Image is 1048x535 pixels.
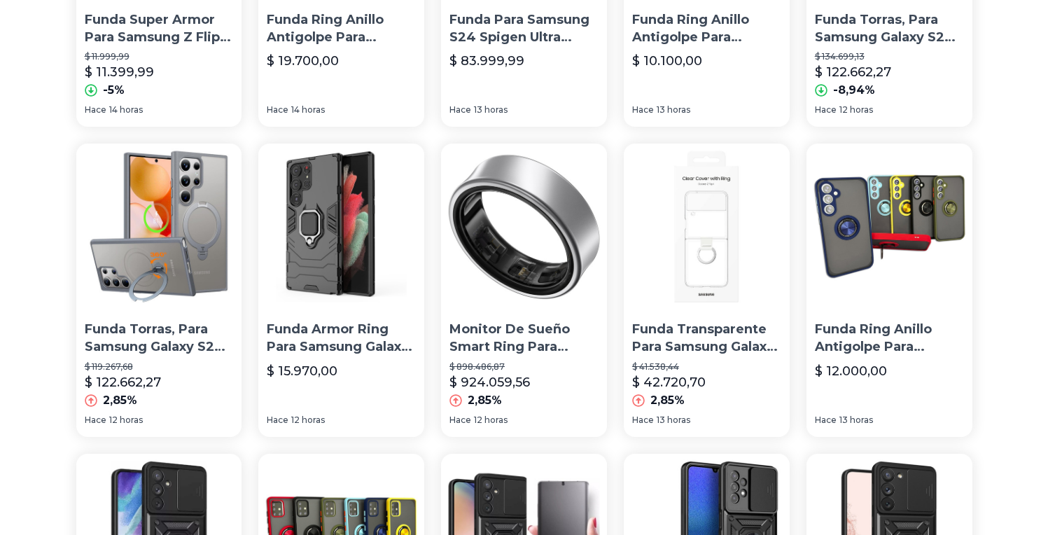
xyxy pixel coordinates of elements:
[85,415,106,426] span: Hace
[468,392,502,409] p: 2,85%
[624,144,790,310] img: Funda Transparente Para Samsung Galaxy Z Flip4 Con Ring Us V
[76,144,242,436] a: Funda Torras, Para Samsung Galaxy S24 Ultra, Con Ring, GrisFunda Torras, Para Samsung Galaxy S24 ...
[291,415,325,426] span: 12 horas
[632,415,654,426] span: Hace
[109,415,143,426] span: 12 horas
[85,361,234,373] p: $ 119.267,68
[806,144,972,436] a: Funda Ring Anillo Antigolpe Para Samsung A15/ A25/ A35/ A55Funda Ring Anillo Antigolpe Para Samsu...
[449,415,471,426] span: Hace
[632,373,706,392] p: $ 42.720,70
[839,104,873,116] span: 12 horas
[267,361,337,381] p: $ 15.970,00
[815,321,964,356] p: Funda Ring Anillo Antigolpe Para Samsung A15/ A25/ A35/ A55
[267,104,288,116] span: Hace
[815,51,964,62] p: $ 134.699,13
[267,321,416,356] p: Funda Armor Ring Para Samsung Galaxy S24 Ultra
[632,104,654,116] span: Hace
[449,51,524,71] p: $ 83.999,99
[85,104,106,116] span: Hace
[258,144,424,310] img: Funda Armor Ring Para Samsung Galaxy S24 Ultra
[815,62,891,82] p: $ 122.662,27
[650,392,685,409] p: 2,85%
[291,104,325,116] span: 14 horas
[806,144,972,310] img: Funda Ring Anillo Antigolpe Para Samsung A15/ A25/ A35/ A55
[103,392,137,409] p: 2,85%
[833,82,875,99] p: -8,94%
[632,361,781,373] p: $ 41.538,44
[85,51,234,62] p: $ 11.999,99
[103,82,125,99] p: -5%
[449,361,599,373] p: $ 898.486,87
[632,11,781,46] p: Funda Ring Anillo Antigolpe Para Samsung A51 / A52 / A53
[839,415,873,426] span: 13 horas
[624,144,790,436] a: Funda Transparente Para Samsung Galaxy Z Flip4 Con Ring Us VFunda Transparente Para Samsung Galax...
[85,373,161,392] p: $ 122.662,27
[441,144,607,310] img: Monitor De Sueño Smart Ring Para Samsung Galaxy Ring Ai
[449,373,530,392] p: $ 924.059,56
[109,104,143,116] span: 14 horas
[85,62,154,82] p: $ 11.399,99
[267,11,416,46] p: Funda Ring Anillo Antigolpe Para Samsung Z Flip 5 - Coolcase
[474,104,508,116] span: 13 horas
[815,415,837,426] span: Hace
[85,321,234,356] p: Funda Torras, Para Samsung Galaxy S24 Ultra, Con Ring, Gris
[449,11,599,46] p: Funda Para Samsung S24 Spigen Ultra Hybrid Onetap Ring
[267,51,339,71] p: $ 19.700,00
[474,415,508,426] span: 12 horas
[449,104,471,116] span: Hace
[815,11,964,46] p: Funda Torras, Para Samsung Galaxy S24 Ultra Con Ring Púrpura
[657,104,690,116] span: 13 horas
[632,321,781,356] p: Funda Transparente Para Samsung Galaxy Z Flip4 Con Ring Us V
[657,415,690,426] span: 13 horas
[632,51,702,71] p: $ 10.100,00
[267,415,288,426] span: Hace
[815,104,837,116] span: Hace
[449,321,599,356] p: Monitor De Sueño Smart Ring Para Samsung Galaxy Ring Ai
[815,361,887,381] p: $ 12.000,00
[441,144,607,436] a: Monitor De Sueño Smart Ring Para Samsung Galaxy Ring AiMonitor De Sueño Smart Ring Para Samsung G...
[85,11,234,46] p: Funda Super Armor Para Samsung Z Flip 5 Ring Anti Golpes
[258,144,424,436] a: Funda Armor Ring Para Samsung Galaxy S24 UltraFunda Armor Ring Para Samsung Galaxy S24 Ultra$ 15....
[76,144,242,310] img: Funda Torras, Para Samsung Galaxy S24 Ultra, Con Ring, Gris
